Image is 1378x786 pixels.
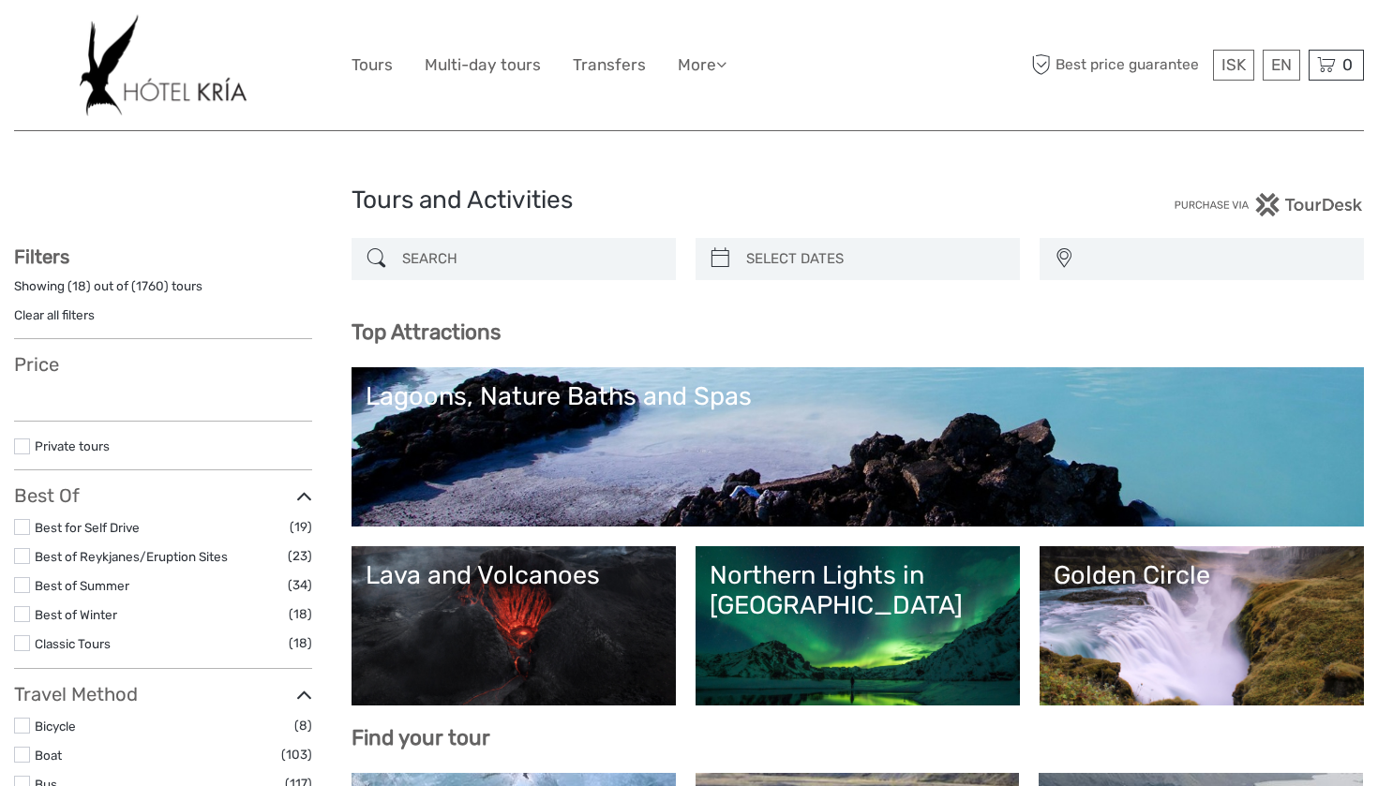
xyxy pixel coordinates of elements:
span: (103) [281,744,312,765]
span: (19) [290,516,312,538]
div: Lava and Volcanoes [366,560,662,590]
a: Golden Circle [1054,560,1350,691]
label: 1760 [136,277,164,295]
a: Multi-day tours [425,52,541,79]
a: Transfers [573,52,646,79]
a: Best of Reykjanes/Eruption Sites [35,549,228,564]
span: (23) [288,545,312,567]
label: 18 [72,277,86,295]
a: Private tours [35,438,110,453]
span: ISK [1221,55,1246,74]
a: Best of Winter [35,607,117,622]
div: Golden Circle [1054,560,1350,590]
span: 0 [1340,55,1356,74]
span: (8) [294,715,312,736]
strong: Filters [14,245,69,268]
b: Top Attractions [352,319,501,345]
a: Classic Tours [35,636,111,651]
div: Northern Lights in [GEOGRAPHIC_DATA] [710,560,1006,621]
input: SEARCH [395,243,667,275]
a: Best of Summer [35,578,129,593]
img: PurchaseViaTourDesk.png [1174,193,1364,216]
b: Find your tour [352,725,490,750]
input: SELECT DATES [739,243,1011,275]
a: Northern Lights in [GEOGRAPHIC_DATA] [710,560,1006,691]
div: Lagoons, Nature Baths and Spas [366,381,1350,411]
div: EN [1263,50,1300,81]
span: (34) [288,574,312,596]
a: Lava and Volcanoes [366,560,662,691]
img: 532-e91e591f-ac1d-45f7-9962-d0f146f45aa0_logo_big.jpg [80,14,246,116]
span: Best price guarantee [1026,50,1208,81]
div: Showing ( ) out of ( ) tours [14,277,312,306]
a: Boat [35,748,62,763]
h3: Best Of [14,484,312,507]
h1: Tours and Activities [352,185,1026,215]
a: Clear all filters [14,307,95,322]
a: Best for Self Drive [35,520,140,535]
a: Lagoons, Nature Baths and Spas [366,381,1350,512]
a: Tours [352,52,393,79]
a: Bicycle [35,719,76,734]
h3: Travel Method [14,683,312,705]
h3: Price [14,353,312,376]
span: (18) [289,632,312,654]
span: (18) [289,603,312,625]
a: More [678,52,726,79]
